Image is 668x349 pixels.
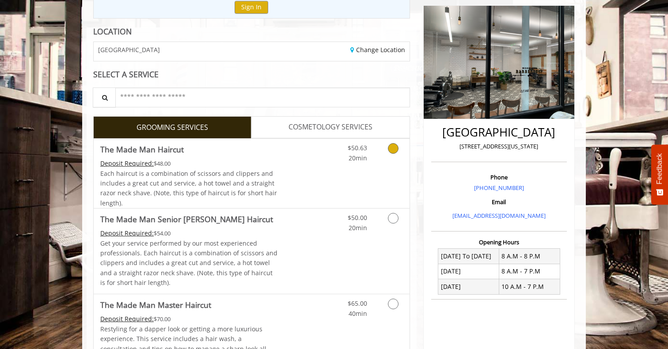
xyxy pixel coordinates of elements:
[100,315,154,323] span: This service needs some Advance to be paid before we block your appointment
[93,87,116,107] button: Service Search
[348,144,367,152] span: $50.63
[438,264,499,279] td: [DATE]
[100,213,273,225] b: The Made Man Senior [PERSON_NAME] Haircut
[98,46,160,53] span: [GEOGRAPHIC_DATA]
[350,46,405,54] a: Change Location
[100,314,278,324] div: $70.00
[100,299,211,311] b: The Made Man Master Haircut
[235,1,268,14] button: Sign In
[348,213,367,222] span: $50.00
[499,264,560,279] td: 8 A.M - 7 P.M
[100,143,184,156] b: The Made Man Haircut
[100,228,278,238] div: $54.00
[656,153,664,184] span: Feedback
[433,142,565,151] p: [STREET_ADDRESS][US_STATE]
[100,239,278,288] p: Get your service performed by our most experienced professionals. Each haircut is a combination o...
[93,26,132,37] b: LOCATION
[433,174,565,180] h3: Phone
[288,121,372,133] span: COSMETOLOGY SERVICES
[438,279,499,294] td: [DATE]
[474,184,524,192] a: [PHONE_NUMBER]
[499,279,560,294] td: 10 A.M - 7 P.M
[348,299,367,307] span: $65.00
[100,229,154,237] span: This service needs some Advance to be paid before we block your appointment
[452,212,546,220] a: [EMAIL_ADDRESS][DOMAIN_NAME]
[651,144,668,205] button: Feedback - Show survey
[93,70,410,79] div: SELECT A SERVICE
[499,249,560,264] td: 8 A.M - 8 P.M
[100,159,278,168] div: $48.00
[100,159,154,167] span: This service needs some Advance to be paid before we block your appointment
[433,126,565,139] h2: [GEOGRAPHIC_DATA]
[438,249,499,264] td: [DATE] To [DATE]
[431,239,567,245] h3: Opening Hours
[433,199,565,205] h3: Email
[100,169,277,207] span: Each haircut is a combination of scissors and clippers and includes a great cut and service, a ho...
[349,309,367,318] span: 40min
[349,154,367,162] span: 20min
[137,122,208,133] span: GROOMING SERVICES
[349,224,367,232] span: 20min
